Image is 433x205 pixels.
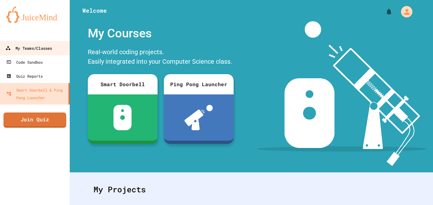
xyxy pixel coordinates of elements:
[88,74,158,94] div: Smart Doorbell
[85,21,237,46] div: My Courses
[373,6,394,17] div: My Notifications
[113,105,132,130] img: sdb-white.svg
[6,58,43,66] div: Code Sandbox
[6,6,63,23] img: logo-orange.svg
[184,105,213,130] img: ppl-with-ball.png
[5,44,52,52] div: My Teams/Classes
[257,21,427,166] img: banner-image-my-projects.png
[3,112,66,128] a: Join Quiz
[6,86,66,101] div: Smart Doorbell & Ping Pong Launcher
[164,74,234,94] div: Ping Pong Launcher
[394,4,414,19] div: My Account
[85,46,237,69] div: Real-world coding projects. Easily integrated into your Computer Science class.
[6,72,43,80] div: Quiz Reports
[87,177,416,202] div: My Projects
